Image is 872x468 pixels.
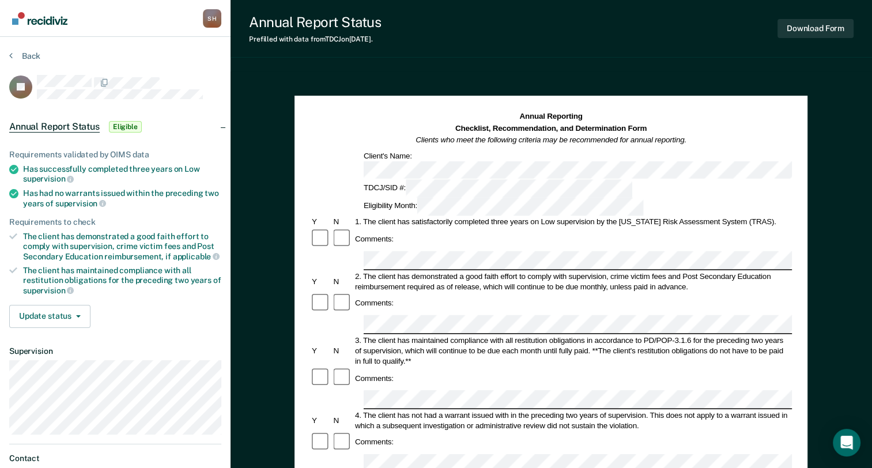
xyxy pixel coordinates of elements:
div: N [332,345,353,356]
button: Back [9,51,40,61]
div: Requirements to check [9,217,221,227]
button: Download Form [777,19,854,38]
div: 1. The client has satisfactorily completed three years on Low supervision by the [US_STATE] Risk ... [353,217,792,227]
div: Requirements validated by OIMS data [9,150,221,160]
span: supervision [55,199,106,208]
div: TDCJ/SID #: [362,180,634,198]
div: Prefilled with data from TDCJ on [DATE] . [249,35,381,43]
div: The client has maintained compliance with all restitution obligations for the preceding two years of [23,266,221,295]
div: Y [310,345,331,356]
div: Annual Report Status [249,14,381,31]
strong: Checklist, Recommendation, and Determination Form [455,124,647,133]
span: Annual Report Status [9,121,100,133]
div: 4. The client has not had a warrant issued with in the preceding two years of supervision. This d... [353,410,792,431]
div: Comments: [353,437,395,447]
div: Comments: [353,298,395,308]
div: N [332,415,353,425]
div: Comments: [353,373,395,383]
dt: Supervision [9,346,221,356]
div: Has had no warrants issued within the preceding two years of [23,188,221,208]
div: 3. The client has maintained compliance with all restitution obligations in accordance to PD/POP-... [353,335,792,366]
div: The client has demonstrated a good faith effort to comply with supervision, crime victim fees and... [23,232,221,261]
em: Clients who meet the following criteria may be recommended for annual reporting. [416,135,687,144]
span: Eligible [109,121,142,133]
strong: Annual Reporting [520,112,583,121]
dt: Contact [9,454,221,463]
div: Eligibility Month: [362,198,645,216]
div: 2. The client has demonstrated a good faith effort to comply with supervision, crime victim fees ... [353,271,792,292]
button: Profile dropdown button [203,9,221,28]
div: Y [310,276,331,286]
img: Recidiviz [12,12,67,25]
span: applicable [173,252,220,261]
span: supervision [23,174,74,183]
button: Update status [9,305,90,328]
div: Comments: [353,234,395,244]
div: N [332,217,353,227]
span: supervision [23,286,74,295]
div: Has successfully completed three years on Low [23,164,221,184]
div: S H [203,9,221,28]
div: N [332,276,353,286]
div: Open Intercom Messenger [833,429,860,456]
div: Y [310,415,331,425]
div: Y [310,217,331,227]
